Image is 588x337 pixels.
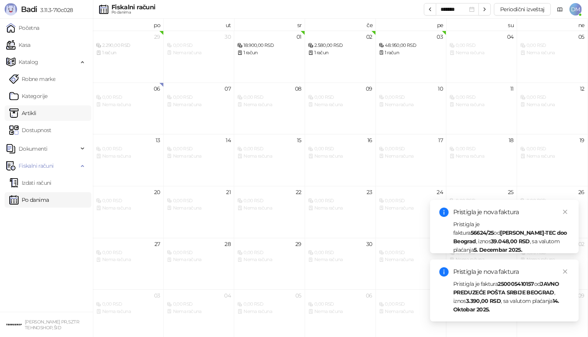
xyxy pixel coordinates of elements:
div: 24 [437,189,443,195]
span: Fiskalni računi [19,158,53,174]
div: Nema računa [96,101,160,108]
td: 2025-10-03 [376,31,447,83]
div: 28 [225,241,231,247]
div: 17 [438,138,443,143]
div: 0,00 RSD [379,145,443,153]
div: 2.290,00 RSD [96,42,160,49]
div: Nema računa [308,256,372,263]
span: Katalog [19,54,38,70]
div: 0,00 RSD [379,249,443,256]
div: 04 [507,34,514,40]
a: Kasa [6,37,30,53]
div: 22 [296,189,302,195]
div: 0,00 RSD [167,145,231,153]
small: [PERSON_NAME] PR, SZTR TEHNOSHOP, ŠID [25,319,79,330]
div: 01 [297,34,302,40]
div: Nema računa [96,153,160,160]
td: 2025-10-30 [305,238,376,290]
div: 0,00 RSD [237,197,302,205]
th: ne [517,19,588,31]
a: Dokumentacija [554,3,566,15]
div: 0,00 RSD [379,197,443,205]
td: 2025-10-19 [517,134,588,186]
div: 0,00 RSD [96,249,160,256]
div: 05 [295,293,302,298]
div: 1 račun [237,49,302,57]
div: 06 [366,293,372,298]
div: 0,00 RSD [379,301,443,308]
td: 2025-09-30 [164,31,235,83]
div: Nema računa [237,101,302,108]
td: 2025-10-24 [376,186,447,238]
div: 07 [225,86,231,91]
div: Nema računa [237,256,302,263]
div: 08 [295,86,302,91]
div: 0,00 RSD [167,42,231,49]
td: 2025-10-15 [234,134,305,186]
div: 0,00 RSD [237,145,302,153]
a: Close [561,267,569,276]
td: 2025-10-05 [517,31,588,83]
div: Pristigla je nova faktura [453,208,569,217]
span: Badi [21,5,37,14]
div: 18 [509,138,514,143]
div: 0,00 RSD [96,145,160,153]
div: Nema računa [96,205,160,212]
div: Nema računa [379,205,443,212]
div: 06 [154,86,160,91]
div: 11 [510,86,514,91]
div: 02 [578,241,585,247]
div: 1 račun [308,49,372,57]
div: Po danima [111,10,155,14]
button: Periodični izveštaj [494,3,551,15]
td: 2025-10-13 [93,134,164,186]
span: info-circle [439,267,449,277]
div: Pristigla je faktura od , iznos , sa valutom plaćanja [453,220,569,254]
div: 03 [154,293,160,298]
div: 0,00 RSD [449,197,514,205]
span: close [562,209,568,215]
div: Nema računa [449,153,514,160]
div: Nema računa [237,153,302,160]
div: Nema računa [379,308,443,315]
div: 09 [366,86,372,91]
div: 0,00 RSD [520,145,585,153]
a: Dostupnost [9,122,51,138]
div: 0,00 RSD [167,249,231,256]
a: Close [561,208,569,216]
div: Nema računa [167,153,231,160]
div: 0,00 RSD [237,249,302,256]
strong: 5. Decembar 2025. [474,246,522,253]
div: 0,00 RSD [449,42,514,49]
div: 26 [578,189,585,195]
div: 25 [508,189,514,195]
div: Nema računa [379,101,443,108]
a: Po danima [9,192,49,208]
div: 0,00 RSD [449,94,514,101]
div: Nema računa [308,205,372,212]
strong: 56624/25 [471,229,494,236]
td: 2025-10-16 [305,134,376,186]
td: 2025-09-29 [93,31,164,83]
div: 0,00 RSD [237,94,302,101]
div: 0,00 RSD [308,301,372,308]
div: Nema računa [308,101,372,108]
div: Nema računa [167,101,231,108]
div: 2.580,00 RSD [308,42,372,49]
th: pe [376,19,447,31]
div: Nema računa [167,308,231,315]
div: 0,00 RSD [379,94,443,101]
td: 2025-10-20 [93,186,164,238]
div: Nema računa [379,153,443,160]
div: 29 [154,34,160,40]
div: 0,00 RSD [96,301,160,308]
strong: 250005410157 [498,280,534,287]
td: 2025-10-01 [234,31,305,83]
div: 21 [226,189,231,195]
div: Nema računa [96,308,160,315]
img: Logo [5,3,17,15]
td: 2025-10-10 [376,83,447,134]
div: 48.950,00 RSD [379,42,443,49]
div: 14 [226,138,231,143]
div: Nema računa [449,101,514,108]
